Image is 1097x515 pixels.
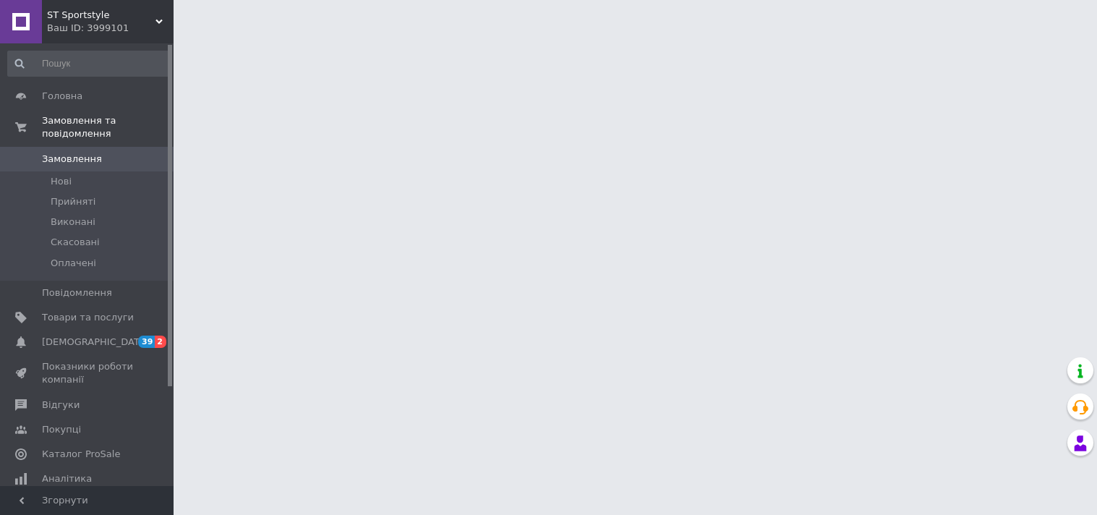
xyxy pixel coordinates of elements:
[42,311,134,324] span: Товари та послуги
[42,153,102,166] span: Замовлення
[42,423,81,436] span: Покупці
[7,51,171,77] input: Пошук
[47,9,155,22] span: ST Sportstyle
[47,22,174,35] div: Ваш ID: 3999101
[42,448,120,461] span: Каталог ProSale
[42,399,80,412] span: Відгуки
[42,360,134,386] span: Показники роботи компанії
[51,216,95,229] span: Виконані
[138,336,155,348] span: 39
[42,286,112,299] span: Повідомлення
[155,336,166,348] span: 2
[51,195,95,208] span: Прийняті
[42,472,92,485] span: Аналітика
[42,336,149,349] span: [DEMOGRAPHIC_DATA]
[51,236,100,249] span: Скасовані
[42,114,174,140] span: Замовлення та повідомлення
[51,257,96,270] span: Оплачені
[51,175,72,188] span: Нові
[42,90,82,103] span: Головна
